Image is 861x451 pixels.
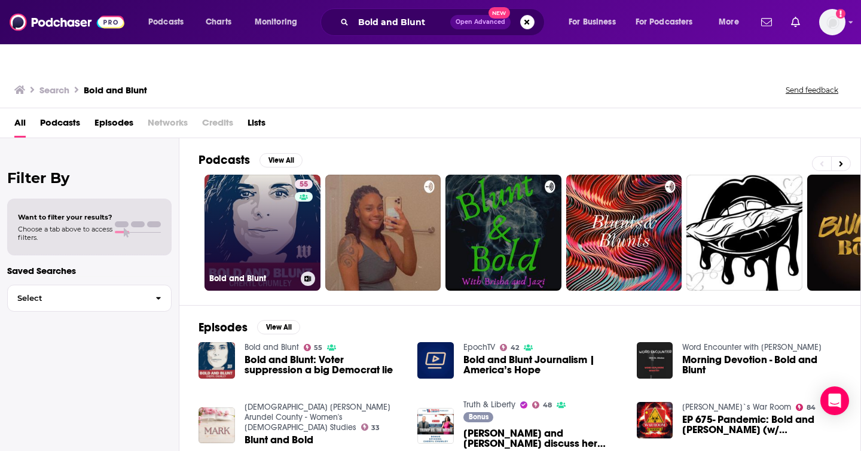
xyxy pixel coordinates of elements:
[463,428,622,449] a: Richard and Cheryl discuss her "Bold and Blunt" podcast, her new fiction book Chloe
[245,435,313,445] a: Blunt and Bold
[10,11,124,33] img: Podchaser - Follow, Share and Rate Podcasts
[710,13,754,32] button: open menu
[257,320,300,334] button: View All
[7,285,172,312] button: Select
[18,213,112,221] span: Want to filter your results?
[295,179,313,189] a: 55
[204,175,320,291] a: 55Bold and Blunt
[314,345,322,351] span: 55
[450,15,511,29] button: Open AdvancedNew
[245,355,404,375] a: Bold and Blunt: Voter suppression a big Democrat lie
[199,342,235,379] img: Bold and Blunt: Voter suppression a big Democrat lie
[245,402,390,432] a: Calvary Chapel Anne Arundel County - Women's Bible Studies
[796,404,816,411] a: 84
[84,84,147,96] h3: Bold and Blunt
[198,13,239,32] a: Charts
[807,405,816,410] span: 84
[782,85,842,95] button: Send feedback
[353,13,450,32] input: Search podcasts, credits, & more...
[7,265,172,276] p: Saved Searches
[719,14,739,31] span: More
[786,12,805,32] a: Show notifications dropdown
[682,415,841,435] a: EP 675- Pandemic: Bold and Blunt (w/ Mike J. Lindell, Cheryl Chumley, Rudy Giuliani)
[511,345,519,351] span: 42
[39,84,69,96] h3: Search
[148,113,188,138] span: Networks
[202,113,233,138] span: Credits
[637,402,673,438] img: EP 675- Pandemic: Bold and Blunt (w/ Mike J. Lindell, Cheryl Chumley, Rudy Giuliani)
[682,355,841,375] a: Morning Devotion - Bold and Blunt
[682,415,841,435] span: EP 675- Pandemic: Bold and [PERSON_NAME] (w/ [PERSON_NAME], [PERSON_NAME], [PERSON_NAME])
[636,14,693,31] span: For Podcasters
[488,7,510,19] span: New
[40,113,80,138] a: Podcasts
[756,12,777,32] a: Show notifications dropdown
[417,342,454,379] img: Bold and Blunt Journalism | America’s Hope
[500,344,519,351] a: 42
[300,179,308,191] span: 55
[7,169,172,187] h2: Filter By
[628,13,710,32] button: open menu
[371,425,380,431] span: 33
[8,294,146,302] span: Select
[682,342,822,352] a: Word Encounter with Dr. Abiodun
[417,408,454,444] img: Richard and Cheryl discuss her "Bold and Blunt" podcast, her new fiction book Chloe
[246,13,313,32] button: open menu
[637,342,673,379] img: Morning Devotion - Bold and Blunt
[259,153,303,167] button: View All
[819,9,845,35] img: User Profile
[532,401,552,409] a: 48
[332,8,556,36] div: Search podcasts, credits, & more...
[206,14,231,31] span: Charts
[463,428,622,449] span: [PERSON_NAME] and [PERSON_NAME] discuss her "Bold and Blunt" podcast, her new fiction book [PERSO...
[199,153,250,167] h2: Podcasts
[569,14,616,31] span: For Business
[199,320,300,335] a: EpisodesView All
[836,9,845,19] svg: Add a profile image
[248,113,265,138] a: Lists
[463,400,515,410] a: Truth & Liberty
[148,14,184,31] span: Podcasts
[18,225,112,242] span: Choose a tab above to access filters.
[140,13,199,32] button: open menu
[469,413,488,420] span: Bonus
[819,9,845,35] span: Logged in as FirstLiberty
[199,153,303,167] a: PodcastsView All
[245,342,299,352] a: Bold and Blunt
[361,423,380,431] a: 33
[560,13,631,32] button: open menu
[463,355,622,375] a: Bold and Blunt Journalism | America’s Hope
[255,14,297,31] span: Monitoring
[94,113,133,138] a: Episodes
[820,386,849,415] div: Open Intercom Messenger
[819,9,845,35] button: Show profile menu
[209,273,296,284] h3: Bold and Blunt
[463,342,495,352] a: EpochTV
[14,113,26,138] a: All
[199,407,235,444] img: Blunt and Bold
[199,320,248,335] h2: Episodes
[456,19,505,25] span: Open Advanced
[304,344,323,351] a: 55
[543,403,552,408] span: 48
[682,402,791,412] a: Bannon`s War Room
